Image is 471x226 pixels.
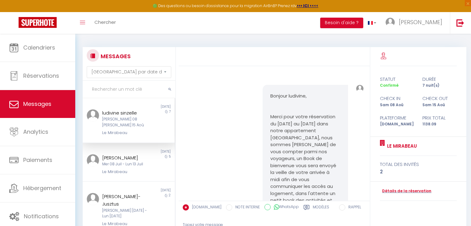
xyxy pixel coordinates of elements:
[418,76,461,83] div: durée
[169,193,171,198] span: 2
[376,102,418,108] div: Sam 08 Aoû
[271,204,299,211] label: WhatsApp
[24,212,59,220] span: Notifications
[102,130,148,136] div: Le Mirabeau
[418,114,461,122] div: Prix total
[102,154,148,162] div: [PERSON_NAME]
[376,114,418,122] div: Plateforme
[418,95,461,102] div: check out
[102,116,148,128] div: [PERSON_NAME] 08 [PERSON_NAME] 15 Aoû
[87,109,99,122] img: ...
[189,204,221,211] label: [DOMAIN_NAME]
[313,204,329,212] label: Modèles
[87,193,99,205] img: ...
[83,81,175,98] input: Rechercher un mot clé
[129,188,174,193] div: [DATE]
[380,168,457,176] div: 2
[270,93,340,100] p: Bonjour ludivine,
[376,76,418,83] div: statut
[385,142,417,150] a: Le Mirabeau
[418,121,461,127] div: 1138.09
[87,154,99,167] img: ...
[399,18,442,26] span: [PERSON_NAME]
[380,161,457,168] div: total des invités
[169,154,171,159] span: 5
[23,44,55,51] span: Calendriers
[90,12,120,34] a: Chercher
[102,193,148,207] div: [PERSON_NAME]-Jusztus
[94,19,116,25] span: Chercher
[232,204,260,211] label: NOTE INTERNE
[456,19,464,27] img: logout
[23,184,61,192] span: Hébergement
[418,102,461,108] div: Sam 15 Aoû
[376,95,418,102] div: check in
[23,72,59,80] span: Réservations
[19,17,57,28] img: Super Booking
[102,109,148,117] div: ludivine sinzelle
[320,18,363,28] button: Besoin d'aide ?
[356,85,364,92] img: ...
[380,83,399,88] span: Confirmé
[129,104,174,109] div: [DATE]
[297,3,318,8] a: >>> ICI <<<<
[102,161,148,167] div: Mer 08 Juil - Lun 13 Juil
[169,109,171,114] span: 7
[376,121,418,127] div: [DOMAIN_NAME]
[345,204,361,211] label: RAPPEL
[386,18,395,27] img: ...
[102,208,148,219] div: [PERSON_NAME] [DATE] - Lun [DATE]
[418,83,461,89] div: 7 nuit(s)
[99,49,131,63] h3: MESSAGES
[23,100,51,108] span: Messages
[129,149,174,154] div: [DATE]
[23,128,48,136] span: Analytics
[102,169,148,175] div: Le Mirabeau
[23,156,52,164] span: Paiements
[381,12,450,34] a: ... [PERSON_NAME]
[380,188,431,194] a: Détails de la réservation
